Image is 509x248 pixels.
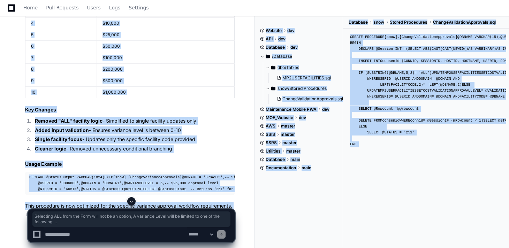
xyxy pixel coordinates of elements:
span: @DOMAIN [436,94,451,99]
strong: Single facility focus [35,136,82,142]
span: @Rowcount [453,118,472,123]
span: END [350,142,356,146]
span: ABS [423,47,430,51]
span: EXEC [105,175,113,179]
span: AS [468,47,472,51]
span: 5 [406,71,408,75]
span: @DOMAIN [436,77,451,81]
span: INSERT INTO [359,59,382,63]
span: SSRS [266,140,277,146]
span: 2 [419,83,421,87]
span: SET [417,88,423,93]
span: 1 [479,118,481,123]
span: 5 [160,181,162,185]
button: /Database [260,51,338,62]
span: @DBNAME [182,175,197,179]
span: @DBNAME [389,71,404,75]
li: - Simplified to single facility updates only [33,117,235,125]
span: UPDATE [367,88,380,93]
span: @STATUS [81,187,96,191]
span: INT [395,47,401,51]
span: Documentation [266,165,296,171]
span: snow [373,20,384,25]
span: VARCHAR [77,175,92,179]
span: @Session [427,118,445,123]
span: dbo/Tables [278,65,299,70]
span: @StatusOutput [46,175,74,179]
span: SELECT [367,130,380,134]
span: 'ADMIN' [64,187,79,191]
span: /Database [272,54,292,59]
span: ChangeValidationApprovals.sql [433,20,496,25]
span: = [59,187,61,191]
span: DECLARE [359,47,374,51]
span: MOE_Website [266,115,293,121]
strong: Added input validation [35,127,89,133]
span: @USERID [395,77,410,81]
span: CAST [442,47,451,51]
span: = [400,130,402,134]
span: FROM [374,118,382,123]
span: @USERID [38,181,53,185]
span: '251' [404,130,415,134]
span: = [432,77,434,81]
span: WHERE [367,77,378,81]
span: WHERE [367,94,378,99]
svg: Directory [266,52,270,61]
span: UPDATE [432,71,445,75]
span: VARBINARY [475,47,494,51]
button: ChangeValidationApprovals.sql [274,94,343,104]
span: CREATE [350,35,363,39]
span: = [98,187,100,191]
span: master [281,123,295,129]
td: 8 [25,64,97,75]
span: = [98,181,100,185]
span: @DBNAME [440,83,455,87]
span: = [391,94,393,99]
span: dev [322,107,329,112]
td: $100,000 [97,52,234,64]
span: PROCEDURE [365,35,384,39]
span: CAST [432,47,440,51]
span: ELSE [462,83,470,87]
span: = [481,88,483,93]
span: Logs [109,6,120,10]
span: SELECT [408,47,421,51]
span: @StatusOutput [102,187,130,191]
strong: Cleaner logic [35,146,66,152]
span: INT [503,47,509,51]
div: ( ) [snow].[ChangeVarianceApprovals] , , , , , OUTPUT [29,175,230,192]
span: < [474,118,477,123]
span: AWS [266,123,275,129]
span: API [266,36,273,42]
span: ChangeValidationApprovals.sql [282,96,343,102]
span: Utilities [266,148,281,154]
span: Website [266,28,282,33]
span: 3 [410,71,412,75]
td: $25,000 [97,29,234,41]
span: = [423,83,425,87]
span: @DBNAME [490,94,505,99]
button: dbo/Tables [266,62,343,73]
span: @Rowcount [374,107,393,111]
span: @StatusOutput [158,187,186,191]
td: $50,000 [97,41,234,52]
svg: Directory [271,84,275,93]
span: 15 [492,35,496,39]
td: $1,000,000 [97,87,234,98]
span: = [415,71,417,75]
span: @NTUserID [38,187,57,191]
span: = [55,181,57,185]
td: 6 [25,41,97,52]
span: VARCHAR [474,35,489,39]
div: [snow].[ChangeValidationApprovals] ( ), ( ) , ( ) , , ( ) , ( ) OUTPUT ( ( ( (NEWID() ) ))) conse... [350,34,502,147]
span: Database [349,20,368,25]
button: snow/Stored Procedures [266,83,343,94]
span: main [302,165,311,171]
span: SET [481,71,487,75]
span: 'ALL' [419,71,430,75]
span: dev [278,36,286,42]
span: DELETE [359,118,372,123]
span: SELECT [483,118,496,123]
span: master [286,148,301,154]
